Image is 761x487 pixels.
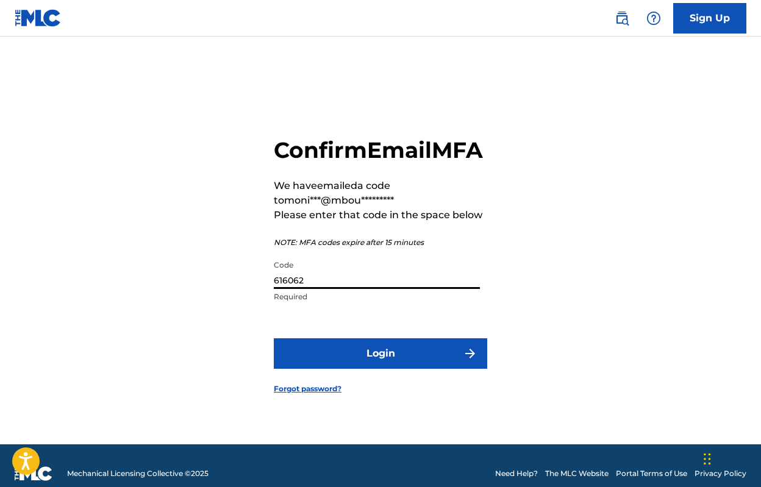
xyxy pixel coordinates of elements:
[545,468,609,479] a: The MLC Website
[495,468,538,479] a: Need Help?
[15,9,62,27] img: MLC Logo
[615,11,629,26] img: search
[463,346,477,361] img: f7272a7cc735f4ea7f67.svg
[67,468,209,479] span: Mechanical Licensing Collective © 2025
[646,11,661,26] img: help
[274,291,480,302] p: Required
[15,466,52,481] img: logo
[274,338,487,369] button: Login
[704,441,711,477] div: Drag
[610,6,634,30] a: Public Search
[700,428,761,487] iframe: Chat Widget
[274,237,487,248] p: NOTE: MFA codes expire after 15 minutes
[641,6,666,30] div: Help
[274,208,487,222] p: Please enter that code in the space below
[673,3,746,34] a: Sign Up
[695,468,746,479] a: Privacy Policy
[274,137,487,164] h2: Confirm Email MFA
[274,383,341,394] a: Forgot password?
[616,468,687,479] a: Portal Terms of Use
